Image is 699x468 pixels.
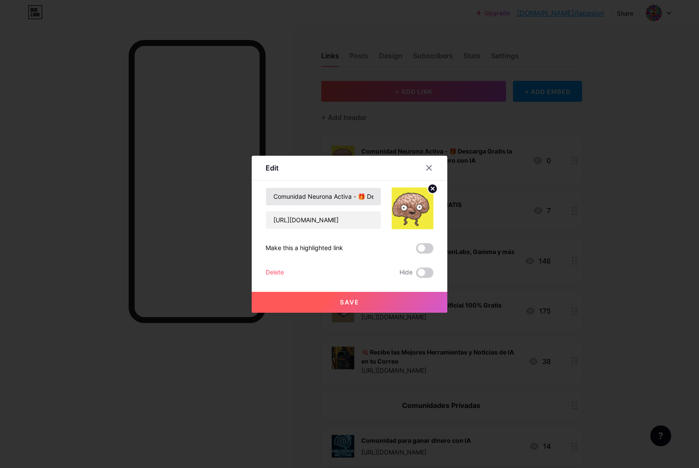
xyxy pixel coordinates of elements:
div: Delete [266,267,284,278]
span: Save [340,298,359,306]
div: Edit [266,163,279,173]
input: URL [266,211,381,229]
span: Hide [399,267,413,278]
div: Make this a highlighted link [266,243,343,254]
input: Title [266,188,381,205]
button: Save [252,292,447,313]
img: link_thumbnail [392,187,433,229]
